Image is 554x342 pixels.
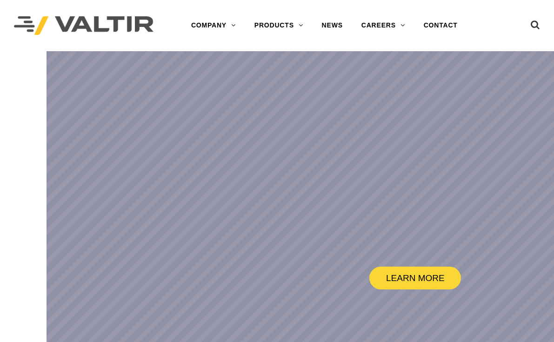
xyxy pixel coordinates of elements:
img: Valtir [14,16,154,35]
a: CONTACT [414,16,467,35]
a: CAREERS [352,16,414,35]
a: LEARN MORE [369,267,461,289]
a: NEWS [313,16,352,35]
a: PRODUCTS [245,16,313,35]
a: COMPANY [182,16,245,35]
